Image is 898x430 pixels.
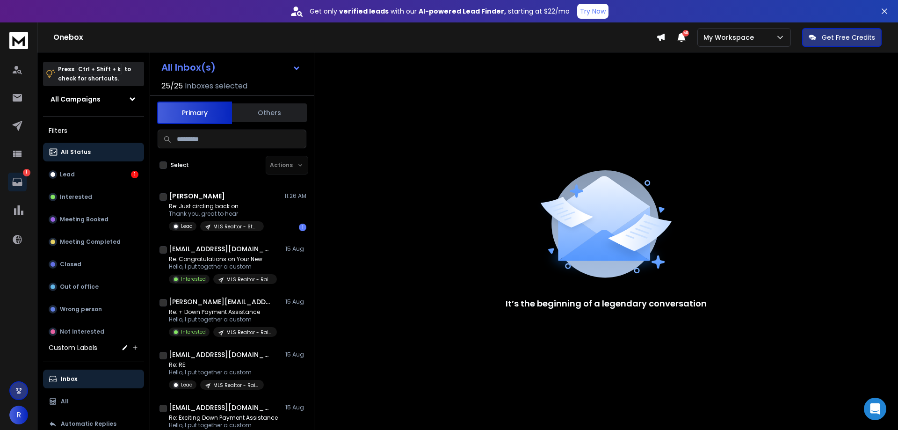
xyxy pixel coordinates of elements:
[60,328,104,335] p: Not Interested
[169,244,272,254] h1: [EMAIL_ADDRESS][DOMAIN_NAME]
[169,210,264,218] p: Thank you, great to hear
[77,64,122,74] span: Ctrl + Shift + k
[43,188,144,206] button: Interested
[161,80,183,92] span: 25 / 25
[61,398,69,405] p: All
[60,216,109,223] p: Meeting Booked
[61,375,77,383] p: Inbox
[60,306,102,313] p: Wrong person
[43,210,144,229] button: Meeting Booked
[864,398,886,420] div: Open Intercom Messenger
[43,124,144,137] h3: Filters
[169,316,277,323] p: Hello, I put together a custom
[822,33,875,42] p: Get Free Credits
[169,203,264,210] p: Re: Just circling back on
[285,351,306,358] p: 15 Aug
[299,224,306,231] div: 1
[60,193,92,201] p: Interested
[23,169,30,176] p: 1
[169,361,264,369] p: Re: RE:
[61,148,91,156] p: All Status
[169,255,277,263] p: Re: Congratulations on Your New
[9,32,28,49] img: logo
[506,297,707,310] p: It’s the beginning of a legendary conversation
[226,276,271,283] p: MLS Realtor - Rainier
[53,32,656,43] h1: Onebox
[285,298,306,306] p: 15 Aug
[43,165,144,184] button: Lead1
[169,297,272,306] h1: [PERSON_NAME][EMAIL_ADDRESS][PERSON_NAME][DOMAIN_NAME]
[802,28,882,47] button: Get Free Credits
[60,238,121,246] p: Meeting Completed
[60,283,99,291] p: Out of office
[181,276,206,283] p: Interested
[43,322,144,341] button: Not Interested
[284,192,306,200] p: 11:26 AM
[51,95,101,104] h1: All Campaigns
[285,404,306,411] p: 15 Aug
[43,277,144,296] button: Out of office
[43,233,144,251] button: Meeting Completed
[181,381,193,388] p: Lead
[169,414,278,422] p: Re: Exciting Down Payment Assistance
[171,161,189,169] label: Select
[43,370,144,388] button: Inbox
[285,245,306,253] p: 15 Aug
[682,30,689,36] span: 50
[169,263,277,270] p: Hello, I put together a custom
[61,420,116,428] p: Automatic Replies
[131,171,138,178] div: 1
[49,343,97,352] h3: Custom Labels
[169,422,278,429] p: Hello, I put together a custom
[43,392,144,411] button: All
[213,382,258,389] p: MLS Realtor - Rainier
[169,403,272,412] h1: [EMAIL_ADDRESS][DOMAIN_NAME]
[181,328,206,335] p: Interested
[157,102,232,124] button: Primary
[580,7,606,16] p: Try Now
[339,7,389,16] strong: verified leads
[577,4,608,19] button: Try Now
[169,191,225,201] h1: [PERSON_NAME]
[419,7,506,16] strong: AI-powered Lead Finder,
[60,261,81,268] p: Closed
[213,223,258,230] p: MLS Realtor - Stale Listing
[185,80,247,92] h3: Inboxes selected
[703,33,758,42] p: My Workspace
[310,7,570,16] p: Get only with our starting at $22/mo
[9,406,28,424] button: R
[161,63,216,72] h1: All Inbox(s)
[154,58,308,77] button: All Inbox(s)
[232,102,307,123] button: Others
[58,65,131,83] p: Press to check for shortcuts.
[43,255,144,274] button: Closed
[43,90,144,109] button: All Campaigns
[169,350,272,359] h1: [EMAIL_ADDRESS][DOMAIN_NAME]
[8,173,27,191] a: 1
[226,329,271,336] p: MLS Realtor - Rainier
[43,300,144,319] button: Wrong person
[181,223,193,230] p: Lead
[169,308,277,316] p: Re: + Down Payment Assistance
[169,369,264,376] p: Hello, I put together a custom
[43,143,144,161] button: All Status
[60,171,75,178] p: Lead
